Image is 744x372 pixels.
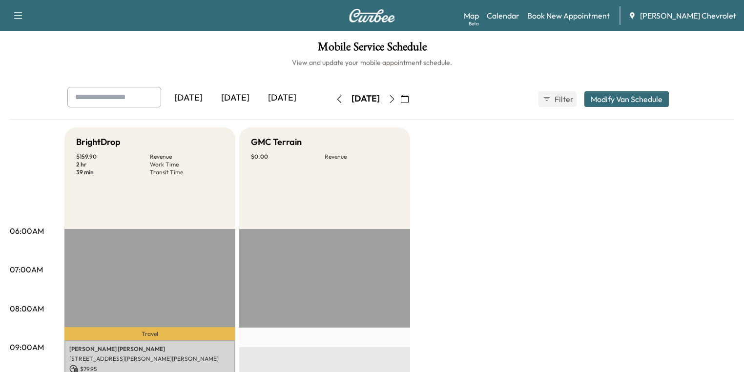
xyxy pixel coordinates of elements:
[10,341,44,353] p: 09:00AM
[76,135,121,149] h5: BrightDrop
[150,153,224,161] p: Revenue
[259,87,306,109] div: [DATE]
[351,93,380,105] div: [DATE]
[640,10,736,21] span: [PERSON_NAME] Chevrolet
[64,327,235,340] p: Travel
[10,303,44,314] p: 08:00AM
[487,10,519,21] a: Calendar
[69,355,230,363] p: [STREET_ADDRESS][PERSON_NAME][PERSON_NAME]
[555,93,572,105] span: Filter
[349,9,395,22] img: Curbee Logo
[76,168,150,176] p: 39 min
[538,91,577,107] button: Filter
[10,264,43,275] p: 07:00AM
[584,91,669,107] button: Modify Van Schedule
[76,161,150,168] p: 2 hr
[212,87,259,109] div: [DATE]
[10,225,44,237] p: 06:00AM
[69,345,230,353] p: [PERSON_NAME] [PERSON_NAME]
[251,135,302,149] h5: GMC Terrain
[527,10,610,21] a: Book New Appointment
[251,153,325,161] p: $ 0.00
[10,58,734,67] h6: View and update your mobile appointment schedule.
[325,153,398,161] p: Revenue
[464,10,479,21] a: MapBeta
[10,41,734,58] h1: Mobile Service Schedule
[150,161,224,168] p: Work Time
[469,20,479,27] div: Beta
[165,87,212,109] div: [DATE]
[150,168,224,176] p: Transit Time
[76,153,150,161] p: $ 159.90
